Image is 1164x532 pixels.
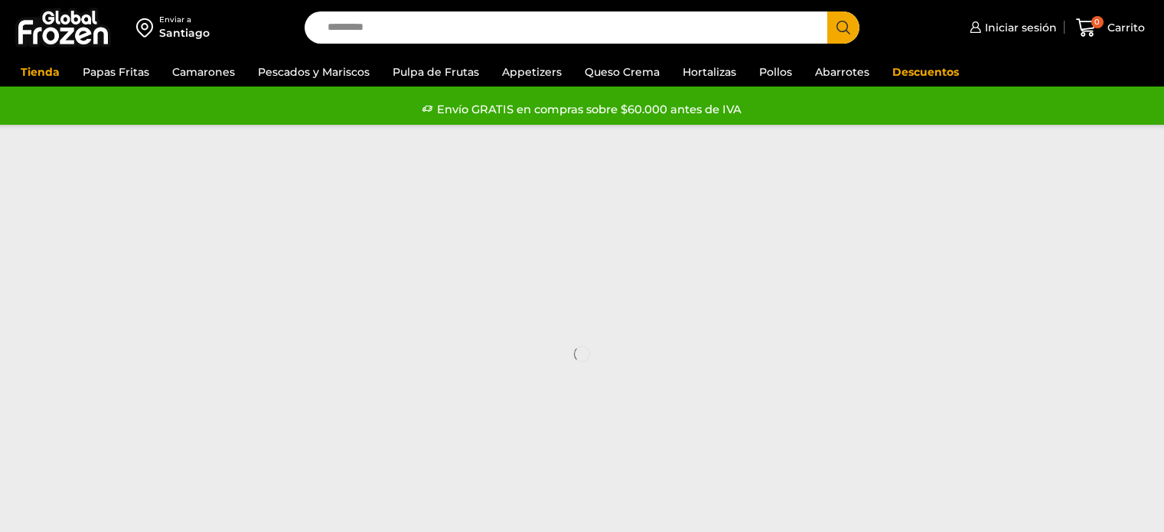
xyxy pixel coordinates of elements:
[159,15,210,25] div: Enviar a
[165,57,243,86] a: Camarones
[1072,10,1149,46] a: 0 Carrito
[136,15,159,41] img: address-field-icon.svg
[159,25,210,41] div: Santiago
[966,12,1057,43] a: Iniciar sesión
[827,11,859,44] button: Search button
[1104,20,1145,35] span: Carrito
[981,20,1057,35] span: Iniciar sesión
[75,57,157,86] a: Papas Fritas
[250,57,377,86] a: Pescados y Mariscos
[13,57,67,86] a: Tienda
[885,57,967,86] a: Descuentos
[752,57,800,86] a: Pollos
[577,57,667,86] a: Queso Crema
[807,57,877,86] a: Abarrotes
[494,57,569,86] a: Appetizers
[675,57,744,86] a: Hortalizas
[385,57,487,86] a: Pulpa de Frutas
[1091,16,1104,28] span: 0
